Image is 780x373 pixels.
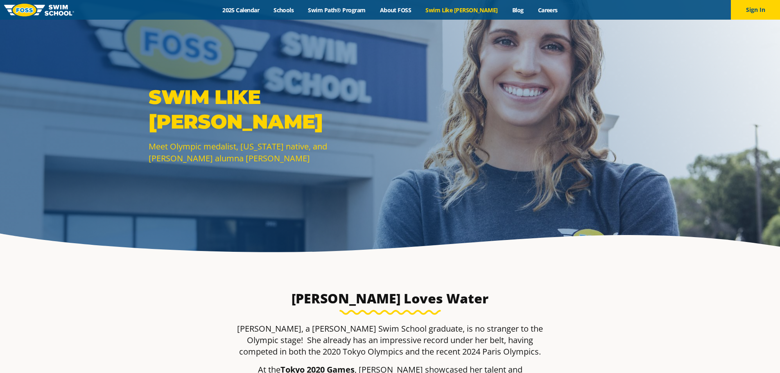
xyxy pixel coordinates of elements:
[505,6,531,14] a: Blog
[418,6,505,14] a: Swim Like [PERSON_NAME]
[267,6,301,14] a: Schools
[215,6,267,14] a: 2025 Calendar
[149,85,386,134] p: SWIM LIKE [PERSON_NAME]
[279,290,502,307] h3: [PERSON_NAME] Loves Water
[531,6,565,14] a: Careers
[231,323,550,357] p: [PERSON_NAME], a [PERSON_NAME] Swim School graduate, is no stranger to the Olympic stage! She alr...
[301,6,373,14] a: Swim Path® Program
[373,6,418,14] a: About FOSS
[149,140,386,164] p: Meet Olympic medalist, [US_STATE] native, and [PERSON_NAME] alumna [PERSON_NAME]
[4,4,74,16] img: FOSS Swim School Logo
